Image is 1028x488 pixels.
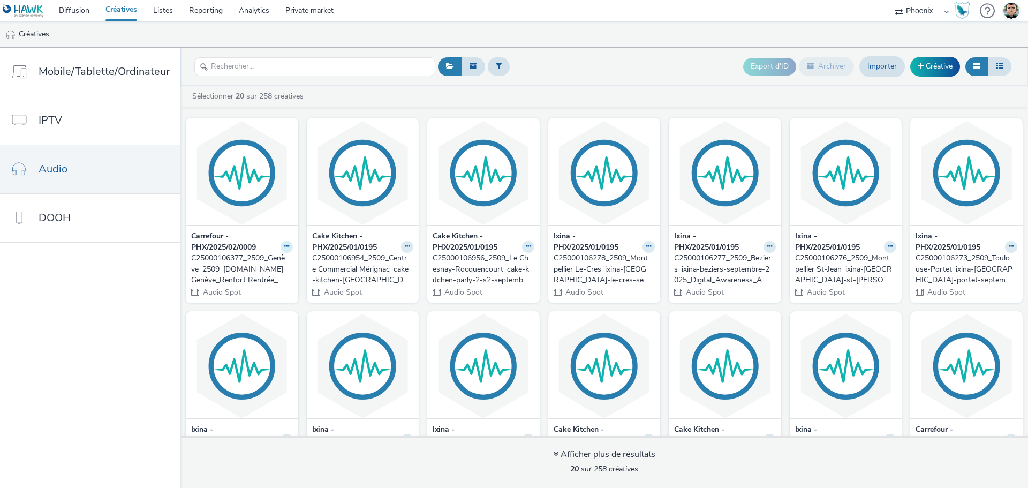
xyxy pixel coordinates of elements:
[551,121,658,225] img: C25000106278_2509_Montpellier Le-Cres_ixina-montpellier-le-cres-septembre-2025_Digital _Awareness...
[795,253,893,286] div: C25000106276_2509_Montpellier St-Jean_ixina-[GEOGRAPHIC_DATA]-st-[PERSON_NAME]-septembre-2025_Dig...
[795,231,882,253] strong: Ixina - PHX/2025/01/0195
[570,464,579,474] strong: 20
[443,287,482,297] span: Audio Spot
[433,424,519,446] strong: Ixina - PHX/2025/01/0195
[954,2,970,19] img: Hawk Academy
[39,112,62,128] span: IPTV
[685,287,724,297] span: Audio Spot
[430,121,537,225] img: C25000106956_2509_Le Chesnay-Rocquencourt_cake-kitchen-parly-2-s2-septembre-2025_CAKE KITCHEN - P...
[191,424,278,446] strong: Ixina - PHX/2025/01/0195
[433,231,519,253] strong: Cake Kitchen - PHX/2025/01/0195
[191,231,278,253] strong: Carrefour - PHX/2025/02/0009
[859,56,905,77] a: Importer
[39,64,170,79] span: Mobile/Tablette/Ordinateur
[743,58,796,75] button: Export d'ID
[1003,3,1019,19] img: Thibaut CAVET
[795,424,882,446] strong: Ixina - PHX/2025/01/0195
[551,314,658,418] img: C25000097352_2507_Cake Kitchen_cake-kitchen-parly-2-2025-vague-1_Cake Kitchen - Parly 2 - Notorié...
[312,253,414,286] a: C25000106954_2509_Centre Commercial Mérignac_cake-kitchen-[GEOGRAPHIC_DATA]-[GEOGRAPHIC_DATA]-s2-...
[309,121,417,225] img: C25000106954_2509_Centre Commercial Mérignac_cake-kitchen-bordeaux-merignac-s2-2025-septembre_Bor...
[433,253,534,286] a: C25000106956_2509_Le Chesnay-Rocquencourt_cake-kitchen-parly-2-s2-septembre-2025_CAKE KITCHEN - P...
[674,231,761,253] strong: Ixina - PHX/2025/01/0195
[674,253,776,286] a: C25000106277_2509_Beziers_ixina-beziers-septembre-2025_Digital_Awareness_Audio_Phoenix_Phoenix_Mu...
[674,253,772,286] div: C25000106277_2509_Beziers_ixina-beziers-septembre-2025_Digital_Awareness_Audio_Phoenix_Phoenix_Mu...
[312,253,410,286] div: C25000106954_2509_Centre Commercial Mérignac_cake-kitchen-[GEOGRAPHIC_DATA]-[GEOGRAPHIC_DATA]-s2-...
[913,121,1020,225] img: C25000106273_2509_Toulouse-Portet_ixina-toulouse-portet-septembre-2025_Digital_Awareness_Audio_Ph...
[910,57,960,76] a: Créative
[913,314,1020,418] img: C25000096880_2506_Cholet_2506_Changement d'horaires période estivale_Hyper Cholet__Traffic_Audio_...
[188,121,296,225] img: C25000106377_2509_Genève_2509_So.bio Genève_Renfort Rentrée_Audio Digital__Awareness_Audio_Phoeni...
[671,121,778,225] img: C25000106277_2509_Beziers_ixina-beziers-septembre-2025_Digital_Awareness_Audio_Phoenix_Phoenix_Mu...
[792,121,899,225] img: C25000106276_2509_Montpellier St-Jean_ixina-montpellier-st-jean-septembre-2025_Digital_Awareness_...
[5,29,16,40] img: audio
[671,314,778,418] img: C25000097355_2507_Cake Kitchen_cake-kitchen-merignac-2025-vague-1_CAKE KITCHEN MERIGNAC 2025 VAGU...
[191,253,293,286] a: C25000106377_2509_Genève_2509_[DOMAIN_NAME] Genève_Renfort Rentrée_Audio Digital__Awareness_Audio...
[191,91,308,101] a: Sélectionner sur 258 créatives
[309,314,417,418] img: C25000106275_2509_Frejus_ixina-frejus-optimix-septembre-2025_Digital 2025_Awareness_Audio_Phoenix...
[806,287,845,297] span: Audio Spot
[433,253,530,286] div: C25000106956_2509_Le Chesnay-Rocquencourt_cake-kitchen-parly-2-s2-septembre-2025_CAKE KITCHEN - P...
[236,91,244,101] strong: 20
[39,161,67,177] span: Audio
[916,231,1002,253] strong: Ixina - PHX/2025/01/0195
[795,253,897,286] a: C25000106276_2509_Montpellier St-Jean_ixina-[GEOGRAPHIC_DATA]-st-[PERSON_NAME]-septembre-2025_Dig...
[988,57,1011,76] button: Liste
[430,314,537,418] img: C25000106279_2509_Vincennes_ixina-vincennes-septembre-2025_Digital_Awareness_Audio_Phoenix_Phoeni...
[191,253,289,286] div: C25000106377_2509_Genève_2509_[DOMAIN_NAME] Genève_Renfort Rentrée_Audio Digital__Awareness_Audio...
[799,57,854,76] button: Archiver
[570,464,638,474] span: sur 258 créatives
[954,2,974,19] a: Hawk Academy
[554,231,640,253] strong: Ixina - PHX/2025/01/0195
[194,57,435,76] input: Rechercher...
[674,424,761,446] strong: Cake Kitchen - PHX/2025/01/0195
[926,287,965,297] span: Audio Spot
[553,448,655,461] div: Afficher plus de résultats
[916,424,1002,446] strong: Carrefour - PHX/2025/02/0009
[323,287,362,297] span: Audio Spot
[564,287,603,297] span: Audio Spot
[916,253,1013,286] div: C25000106273_2509_Toulouse-Portet_ixina-[GEOGRAPHIC_DATA]-portet-septembre-2025_Digital_Awareness...
[965,57,988,76] button: Grille
[554,424,640,446] strong: Cake Kitchen - PHX/2025/01/0195
[916,253,1017,286] a: C25000106273_2509_Toulouse-Portet_ixina-[GEOGRAPHIC_DATA]-portet-septembre-2025_Digital_Awareness...
[554,253,651,286] div: C25000106278_2509_Montpellier Le-Cres_ixina-[GEOGRAPHIC_DATA]-le-cres-septembre-2025_Digital _Awa...
[3,4,44,18] img: undefined Logo
[554,253,655,286] a: C25000106278_2509_Montpellier Le-Cres_ixina-[GEOGRAPHIC_DATA]-le-cres-septembre-2025_Digital _Awa...
[312,424,399,446] strong: Ixina - PHX/2025/01/0195
[188,314,296,418] img: C25000106274_2509_Grasse_ixina-grasse-optimix-septembre-2025_Digital 2025_Awareness_Audio_Phoenix...
[312,231,399,253] strong: Cake Kitchen - PHX/2025/01/0195
[39,210,71,226] span: DOOH
[792,314,899,418] img: C25000096588_2507_Toulouse-Portet_ixina-toulouse-portet-juillet-2025_Digital_Awareness_Audio_Phoe...
[202,287,241,297] span: Audio Spot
